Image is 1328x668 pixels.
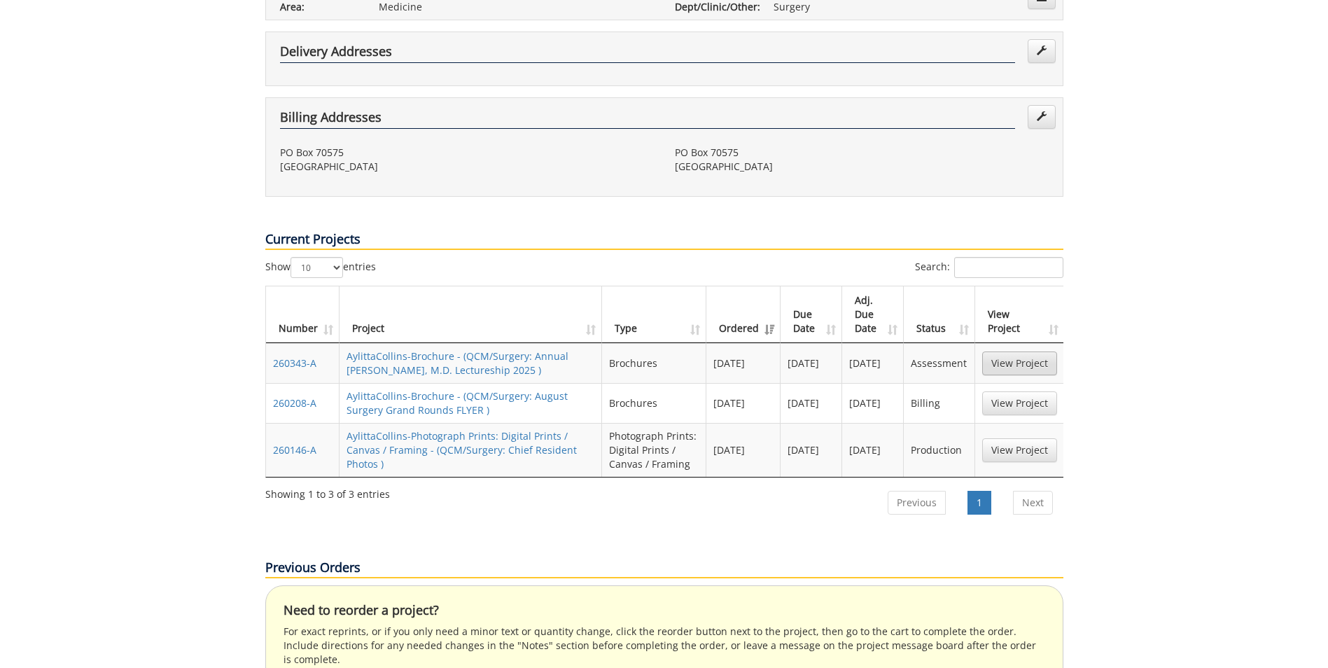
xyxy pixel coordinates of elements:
[284,604,1045,618] h4: Need to reorder a project?
[781,286,842,343] th: Due Date: activate to sort column ascending
[982,391,1057,415] a: View Project
[265,559,1063,578] p: Previous Orders
[781,423,842,477] td: [DATE]
[781,383,842,423] td: [DATE]
[273,356,316,370] a: 260343-A
[347,429,577,471] a: AylittaCollins-Photograph Prints: Digital Prints / Canvas / Framing - (QCM/Surgery: Chief Residen...
[266,286,340,343] th: Number: activate to sort column ascending
[842,343,904,383] td: [DATE]
[1028,39,1056,63] a: Edit Addresses
[904,423,974,477] td: Production
[1013,491,1053,515] a: Next
[904,286,974,343] th: Status: activate to sort column ascending
[982,352,1057,375] a: View Project
[602,286,706,343] th: Type: activate to sort column ascending
[975,286,1064,343] th: View Project: activate to sort column ascending
[347,389,568,417] a: AylittaCollins-Brochure - (QCM/Surgery: August Surgery Grand Rounds FLYER )
[280,45,1015,63] h4: Delivery Addresses
[904,343,974,383] td: Assessment
[602,343,706,383] td: Brochures
[265,230,1063,250] p: Current Projects
[273,443,316,457] a: 260146-A
[888,491,946,515] a: Previous
[842,423,904,477] td: [DATE]
[602,423,706,477] td: Photograph Prints: Digital Prints / Canvas / Framing
[675,160,1049,174] p: [GEOGRAPHIC_DATA]
[340,286,602,343] th: Project: activate to sort column ascending
[706,286,781,343] th: Ordered: activate to sort column ascending
[284,625,1045,667] p: For exact reprints, or if you only need a minor text or quantity change, click the reorder button...
[706,383,781,423] td: [DATE]
[842,383,904,423] td: [DATE]
[781,343,842,383] td: [DATE]
[1028,105,1056,129] a: Edit Addresses
[602,383,706,423] td: Brochures
[291,257,343,278] select: Showentries
[706,423,781,477] td: [DATE]
[280,146,654,160] p: PO Box 70575
[265,482,390,501] div: Showing 1 to 3 of 3 entries
[675,146,1049,160] p: PO Box 70575
[347,349,568,377] a: AylittaCollins-Brochure - (QCM/Surgery: Annual [PERSON_NAME], M.D. Lectureship 2025 )
[706,343,781,383] td: [DATE]
[265,257,376,278] label: Show entries
[904,383,974,423] td: Billing
[915,257,1063,278] label: Search:
[273,396,316,410] a: 260208-A
[280,160,654,174] p: [GEOGRAPHIC_DATA]
[967,491,991,515] a: 1
[982,438,1057,462] a: View Project
[842,286,904,343] th: Adj. Due Date: activate to sort column ascending
[954,257,1063,278] input: Search:
[280,111,1015,129] h4: Billing Addresses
